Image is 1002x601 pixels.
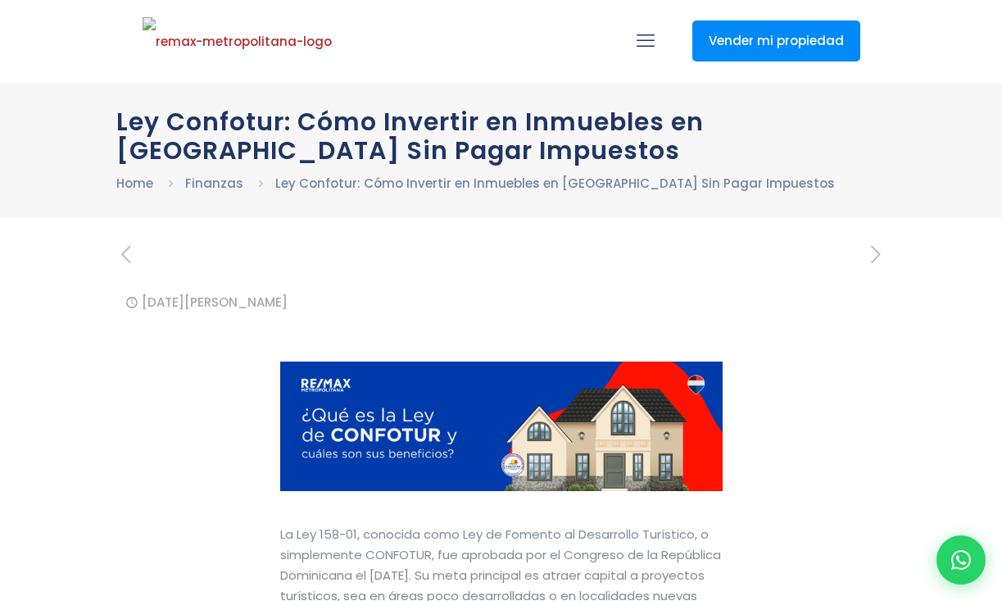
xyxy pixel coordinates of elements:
[866,240,886,269] i: next post
[143,17,332,66] img: remax-metropolitana-logo
[185,175,243,192] a: Finanzas
[692,20,860,61] a: Vender mi propiedad
[632,27,660,55] a: mobile menu
[116,240,137,269] i: previous post
[116,107,886,165] h1: Ley Confotur: Cómo Invertir en Inmuebles en [GEOGRAPHIC_DATA] Sin Pagar Impuestos
[116,175,153,192] a: Home
[116,243,137,267] a: previous post
[142,294,288,311] time: [DATE][PERSON_NAME]
[280,362,723,491] img: Gráfico de una propiedad en venta exenta de impuestos por ley confotur
[866,243,886,267] a: next post
[275,173,835,194] li: Ley Confotur: Cómo Invertir en Inmuebles en [GEOGRAPHIC_DATA] Sin Pagar Impuestos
